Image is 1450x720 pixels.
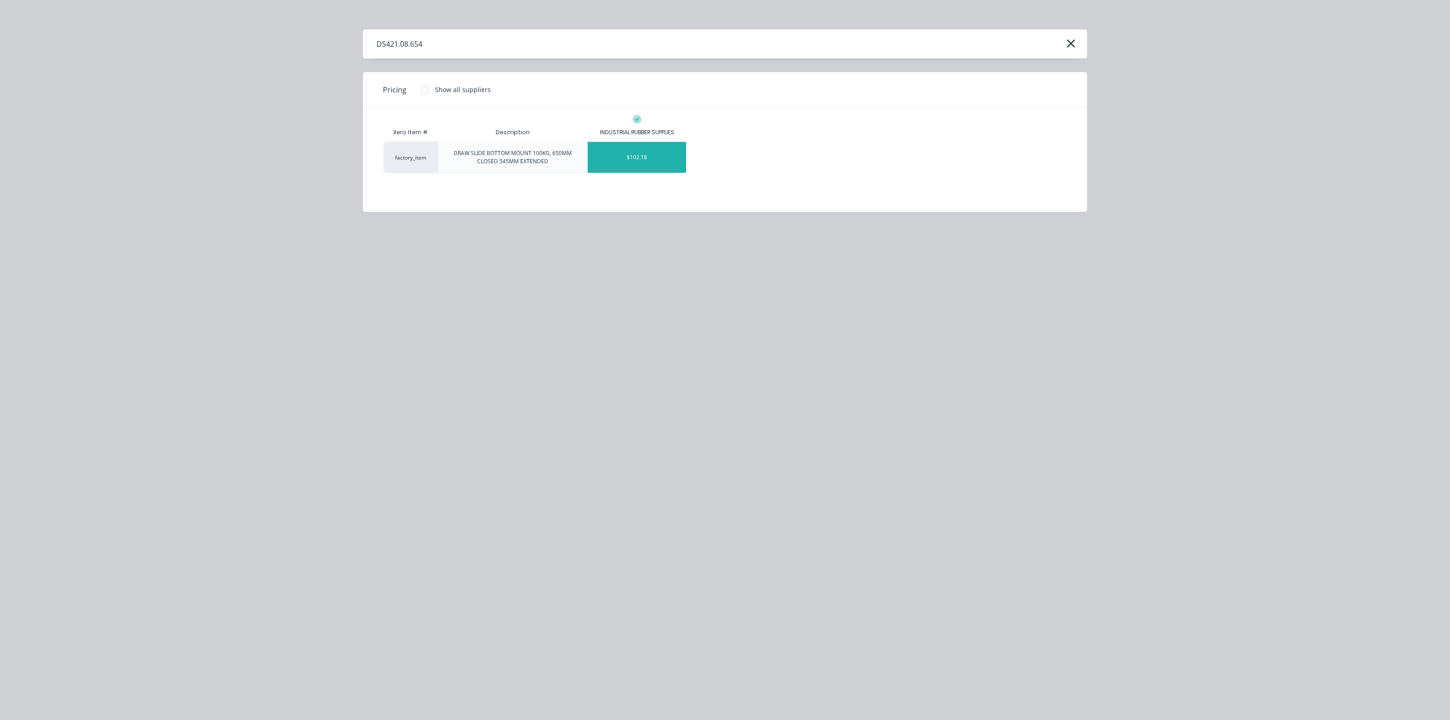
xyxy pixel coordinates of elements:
div: DRAW SLIDE BOTTOM MOUNT 100KG, 650MM CLOSED 545MM EXTENDED [445,149,580,165]
div: Show all suppliers [435,85,491,94]
div: Xero Item # [383,123,438,141]
div: $102.18 [588,142,686,173]
div: Description [488,121,537,144]
div: INDUSTRIAL RUBBER SUPPLIES [600,128,674,136]
div: factory_item [383,141,438,173]
div: DS421.08.654 [377,39,422,49]
span: Pricing [383,84,406,95]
